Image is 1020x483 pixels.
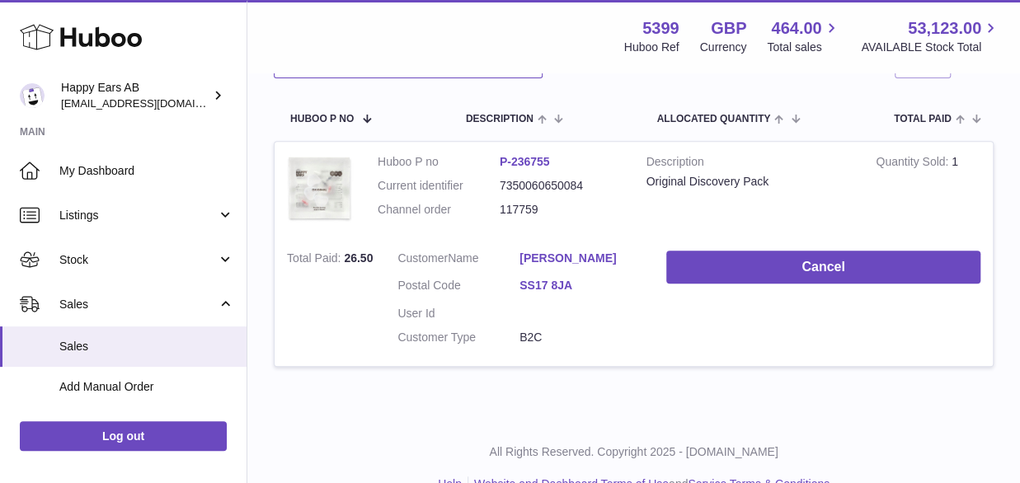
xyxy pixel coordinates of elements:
img: 53991712582217.png [287,154,353,222]
span: AVAILABLE Stock Total [861,40,1000,55]
span: My Dashboard [59,163,234,179]
button: Cancel [666,251,980,284]
div: Huboo Ref [624,40,679,55]
a: 464.00 Total sales [767,17,840,55]
strong: 5399 [642,17,679,40]
a: 53,123.00 AVAILABLE Stock Total [861,17,1000,55]
dt: Customer Type [397,330,519,345]
span: 26.50 [344,251,373,265]
span: Add Manual Order [59,379,234,395]
dt: Name [397,251,519,270]
td: 1 [863,142,993,238]
div: Currency [700,40,747,55]
span: Total sales [767,40,840,55]
span: 464.00 [771,17,821,40]
span: Description [466,114,534,124]
strong: Quantity Sold [876,155,952,172]
a: [PERSON_NAME] [519,251,642,266]
dt: Huboo P no [378,154,500,170]
strong: GBP [711,17,746,40]
span: ALLOCATED Quantity [656,114,770,124]
a: Log out [20,421,227,451]
dt: User Id [397,306,519,321]
dd: 117759 [500,202,622,218]
span: Sales [59,339,234,354]
strong: Total Paid [287,251,344,269]
strong: Description [646,154,852,174]
div: Original Discovery Pack [646,174,852,190]
img: 3pl@happyearsearplugs.com [20,83,45,108]
dd: 7350060650084 [500,178,622,194]
span: Sales [59,297,217,312]
dd: B2C [519,330,642,345]
dt: Current identifier [378,178,500,194]
span: 53,123.00 [908,17,981,40]
dt: Channel order [378,202,500,218]
a: SS17 8JA [519,278,642,293]
span: Customer [397,251,448,265]
p: All Rights Reserved. Copyright 2025 - [DOMAIN_NAME] [261,444,1007,460]
dt: Postal Code [397,278,519,298]
span: Total paid [894,114,952,124]
span: Stock [59,252,217,268]
span: [EMAIL_ADDRESS][DOMAIN_NAME] [61,96,242,110]
span: Listings [59,208,217,223]
span: Huboo P no [290,114,354,124]
a: P-236755 [500,155,550,168]
div: Happy Ears AB [61,80,209,111]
